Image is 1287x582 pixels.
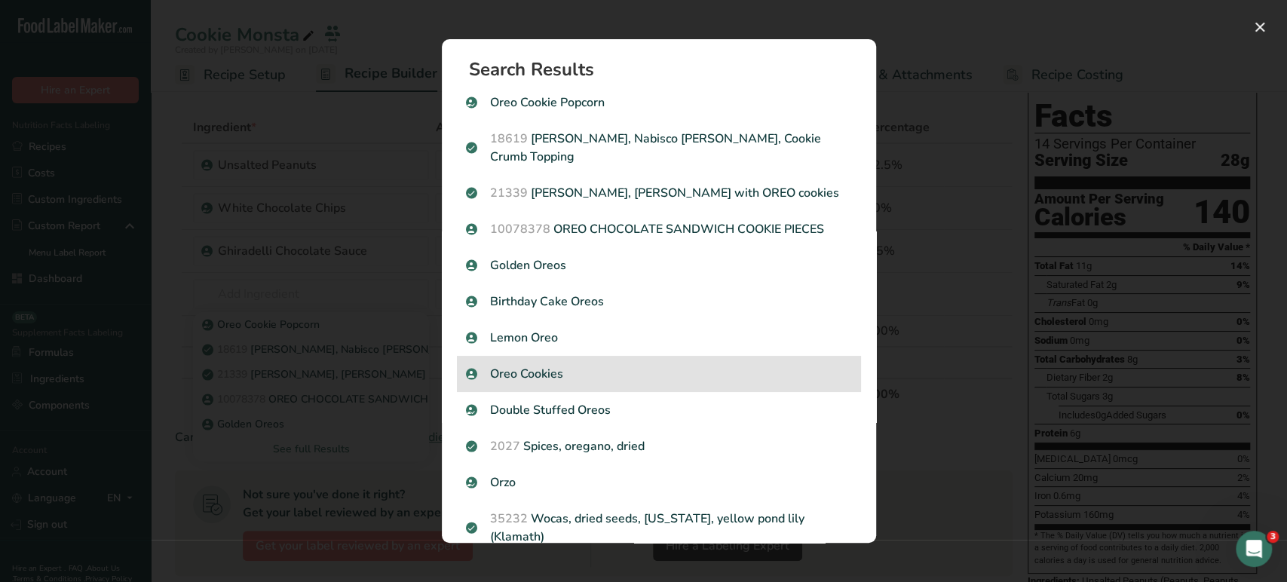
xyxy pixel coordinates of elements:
p: [PERSON_NAME], Nabisco [PERSON_NAME], Cookie Crumb Topping [466,130,852,166]
p: Lemon Oreo [466,329,852,347]
p: Double Stuffed Oreos [466,401,852,419]
span: 3 [1267,531,1279,543]
p: Birthday Cake Oreos [466,293,852,311]
p: OREO CHOCOLATE SANDWICH COOKIE PIECES [466,220,852,238]
span: 18619 [490,130,528,147]
p: Golden Oreos [466,256,852,274]
p: Oreo Cookie Popcorn [466,93,852,112]
p: Oreo Cookies [466,365,852,383]
iframe: Intercom live chat [1236,531,1272,567]
span: 35232 [490,510,528,527]
h1: Search Results [469,60,861,78]
span: 21339 [490,185,528,201]
span: 10078378 [490,221,550,237]
p: [PERSON_NAME], [PERSON_NAME] with OREO cookies [466,184,852,202]
span: 2027 [490,438,520,455]
p: Wocas, dried seeds, [US_STATE], yellow pond lily (Klamath) [466,510,852,546]
p: Spices, oregano, dried [466,437,852,455]
p: Orzo [466,473,852,492]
